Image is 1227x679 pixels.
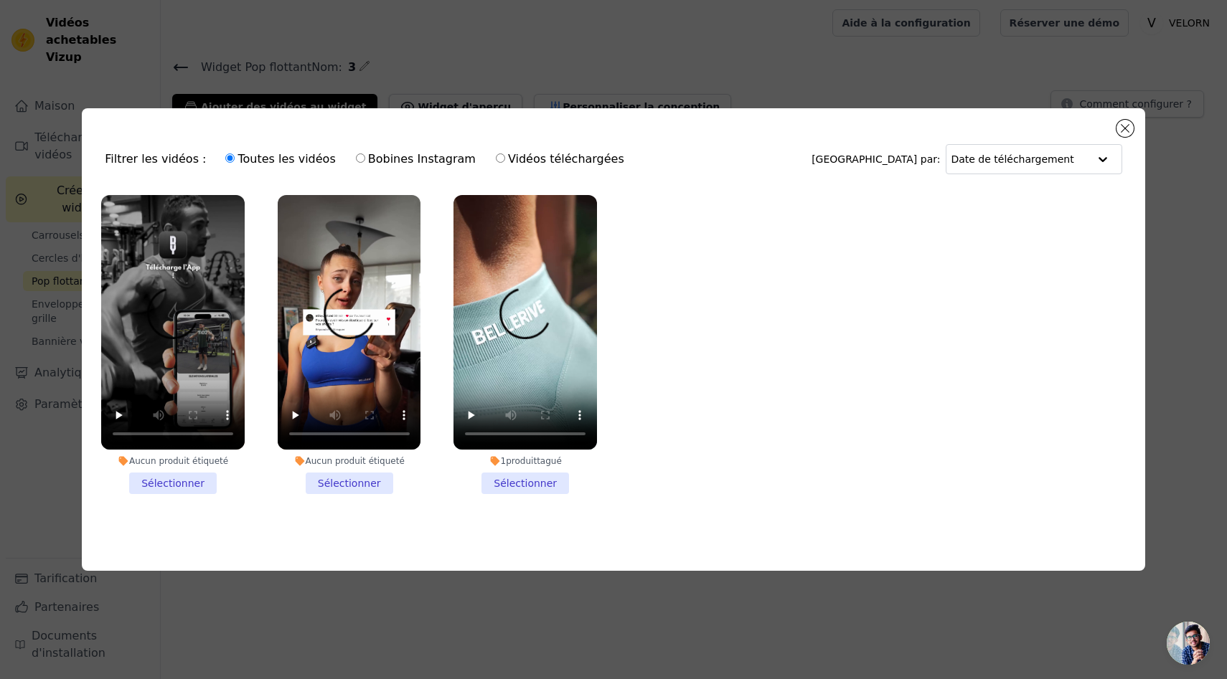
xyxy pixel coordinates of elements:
[129,456,228,466] font: Aucun produit étiqueté
[501,456,507,466] font: 1
[508,152,624,166] font: Vidéos téléchargées
[368,152,476,166] font: Bobines Instagram
[506,456,537,466] font: produit
[306,456,405,466] font: Aucun produit étiqueté
[1167,622,1210,665] a: Ouvrir le chat
[105,152,206,166] font: Filtrer les vidéos :
[1116,120,1134,137] button: Fermer la fenêtre modale
[537,456,562,466] font: tagué
[812,153,940,165] font: [GEOGRAPHIC_DATA] par:
[238,152,335,166] font: Toutes les vidéos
